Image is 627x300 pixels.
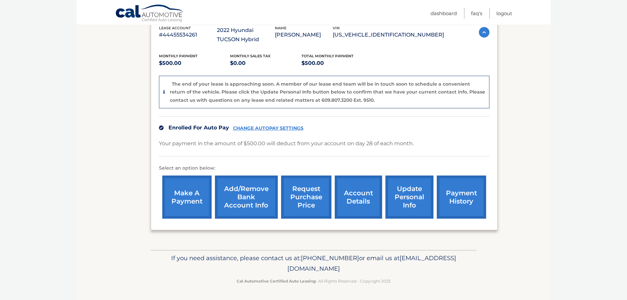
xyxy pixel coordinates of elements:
[335,176,382,219] a: account details
[471,8,482,19] a: FAQ's
[301,54,353,58] span: Total Monthly Payment
[217,26,275,44] p: 2022 Hyundai TUCSON Hybrid
[301,59,373,68] p: $500.00
[233,125,303,131] a: CHANGE AUTOPAY SETTINGS
[162,176,212,219] a: make a payment
[170,81,485,103] p: The end of your lease is approaching soon. A member of our lease end team will be in touch soon t...
[159,54,197,58] span: Monthly Payment
[281,176,331,219] a: request purchase price
[479,27,489,38] img: accordion-active.svg
[215,176,278,219] a: Add/Remove bank account info
[275,26,286,30] span: name
[385,176,433,219] a: update personal info
[155,278,472,285] p: - All Rights Reserved - Copyright 2025
[159,164,489,172] p: Select an option below:
[437,176,486,219] a: payment history
[230,59,301,68] p: $0.00
[301,254,359,262] span: [PHONE_NUMBER]
[169,124,229,131] span: Enrolled For Auto Pay
[159,59,230,68] p: $500.00
[496,8,512,19] a: Logout
[159,26,191,30] span: lease account
[275,30,333,40] p: [PERSON_NAME]
[333,30,444,40] p: [US_VEHICLE_IDENTIFICATION_NUMBER]
[159,139,414,148] p: Your payment in the amount of $500.00 will deduct from your account on day 28 of each month.
[333,26,340,30] span: vin
[159,125,164,130] img: check.svg
[431,8,457,19] a: Dashboard
[287,254,456,272] span: [EMAIL_ADDRESS][DOMAIN_NAME]
[159,30,217,40] p: #44455534261
[237,279,316,284] strong: Cal Automotive Certified Auto Leasing
[155,253,472,274] p: If you need assistance, please contact us at: or email us at
[115,4,184,23] a: Cal Automotive
[230,54,271,58] span: Monthly sales Tax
